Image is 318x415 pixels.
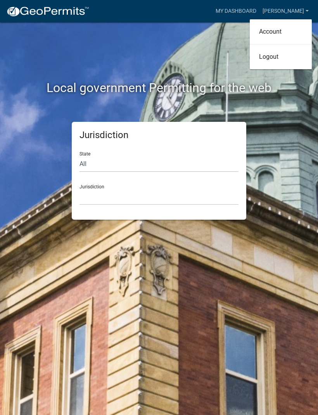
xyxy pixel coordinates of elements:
a: Account [250,22,312,41]
a: My Dashboard [213,4,259,19]
a: Logout [250,48,312,66]
a: [PERSON_NAME] [259,4,312,19]
h2: Local government Permitting for the web [25,80,293,95]
div: [PERSON_NAME] [250,19,312,69]
h5: Jurisdiction [79,130,238,141]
